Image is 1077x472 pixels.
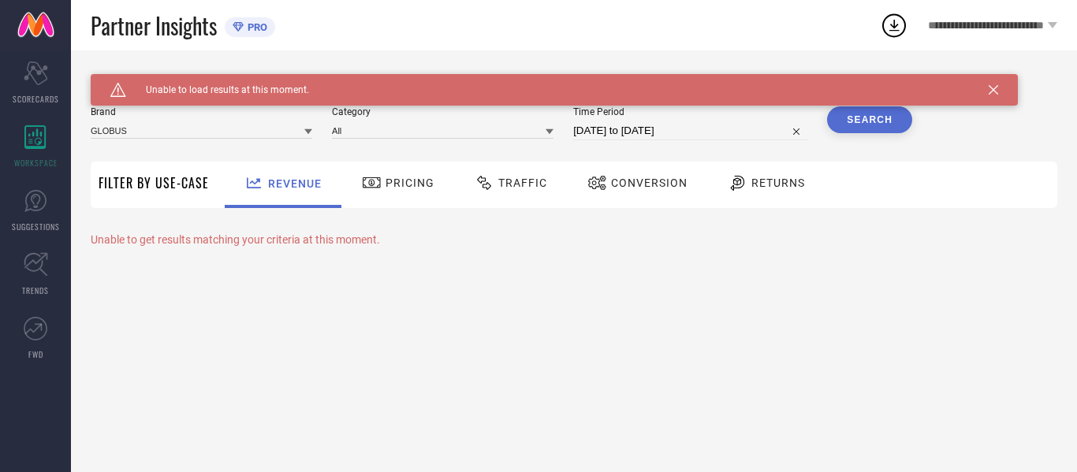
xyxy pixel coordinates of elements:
span: SUGGESTIONS [12,221,60,232]
span: Unable to load results at this moment. [126,84,309,95]
span: Category [332,106,553,117]
span: SCORECARDS [13,93,59,105]
span: Traffic [498,177,547,189]
span: Conversion [611,177,688,189]
span: Unable to get results matching your criteria at this moment. [91,233,380,246]
span: WORKSPACE [14,157,58,169]
span: SYSTEM WORKSPACE [91,74,200,87]
span: Pricing [386,177,434,189]
span: Brand [91,106,312,117]
span: Revenue [268,177,322,190]
span: Returns [751,177,805,189]
span: Partner Insights [91,9,217,42]
button: Search [827,106,912,133]
span: PRO [244,21,267,33]
span: FWD [28,348,43,360]
span: Filter By Use-Case [99,173,209,192]
span: Time Period [573,106,807,117]
div: Open download list [880,11,908,39]
input: Select time period [573,121,807,140]
span: TRENDS [22,284,49,296]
